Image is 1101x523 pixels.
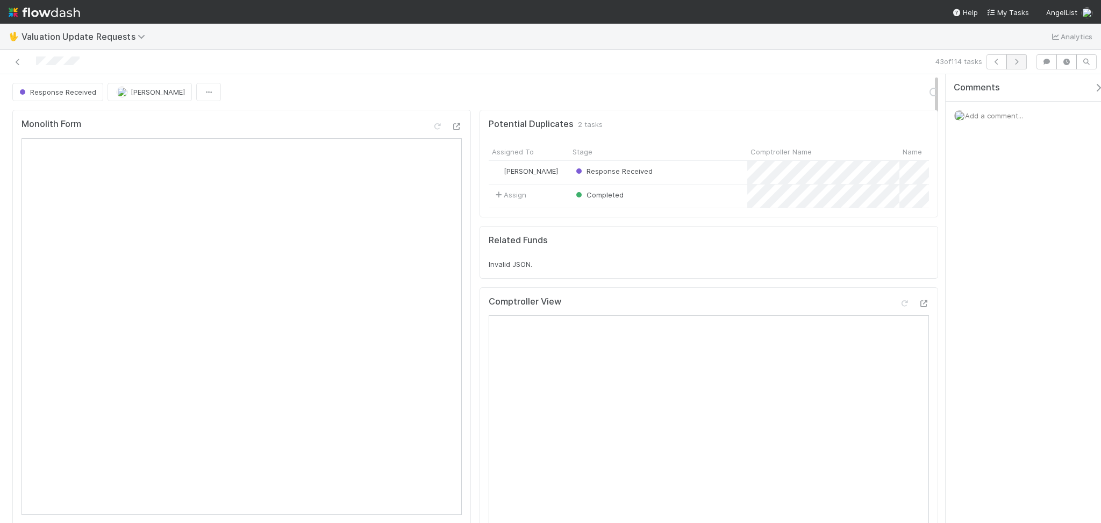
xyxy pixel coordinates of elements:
span: Comments [954,82,1000,93]
span: 2 tasks [578,119,603,130]
span: [PERSON_NAME] [131,88,185,96]
span: 🖖 [9,32,19,41]
span: Assigned To [492,146,534,157]
img: logo-inverted-e16ddd16eac7371096b0.svg [9,3,80,22]
img: avatar_d8fc9ee4-bd1b-4062-a2a8-84feb2d97839.png [954,110,965,121]
img: avatar_d8fc9ee4-bd1b-4062-a2a8-84feb2d97839.png [117,87,127,97]
button: [PERSON_NAME] [108,83,192,101]
span: 43 of 114 tasks [935,56,982,67]
a: Analytics [1050,30,1092,43]
span: My Tasks [986,8,1029,17]
span: Completed [574,190,624,199]
h5: Potential Duplicates [489,119,574,130]
span: Response Received [17,88,96,96]
h5: Related Funds [489,235,548,246]
div: [PERSON_NAME] [493,166,558,176]
h5: Monolith Form [22,119,81,130]
img: avatar_d8fc9ee4-bd1b-4062-a2a8-84feb2d97839.png [1082,8,1092,18]
span: AngelList [1046,8,1077,17]
span: Response Received [574,167,653,175]
button: Response Received [12,83,103,101]
span: Valuation Update Requests [22,31,151,42]
span: Name [903,146,922,157]
span: Stage [573,146,592,157]
h5: Comptroller View [489,296,561,307]
span: Assign [493,189,526,200]
div: Response Received [574,166,653,176]
a: My Tasks [986,7,1029,18]
div: Help [952,7,978,18]
div: Invalid JSON. [489,259,929,270]
span: Add a comment... [965,111,1023,120]
span: Comptroller Name [750,146,812,157]
div: Completed [574,189,624,200]
img: avatar_d8fc9ee4-bd1b-4062-a2a8-84feb2d97839.png [494,167,502,175]
span: [PERSON_NAME] [504,167,558,175]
